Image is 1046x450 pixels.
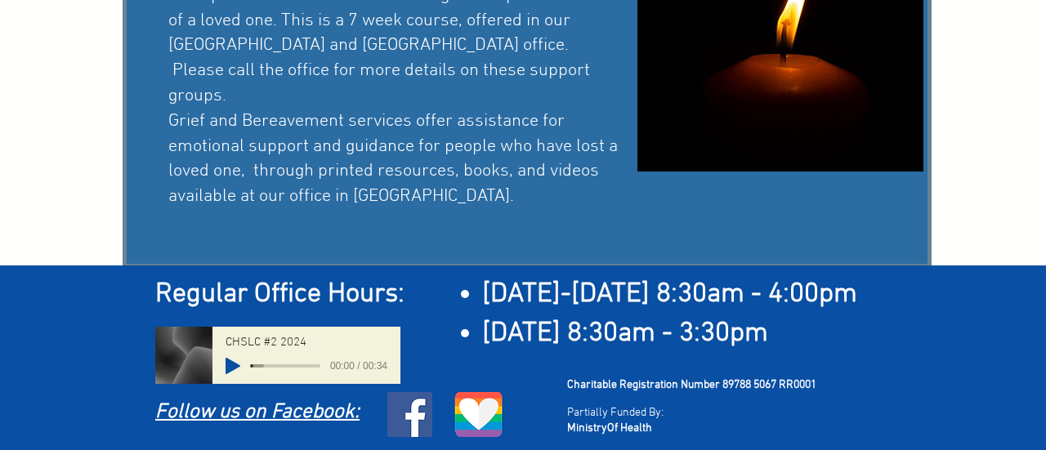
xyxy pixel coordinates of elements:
[155,275,903,314] h2: ​
[482,317,768,350] span: [DATE] 8:30am - 3:30pm
[567,378,816,392] span: Charitable Registration Number 89788 5067 RR0001
[567,421,607,435] span: Ministry
[226,336,306,349] span: CHSLC #2 2024
[482,278,857,311] span: [DATE]-[DATE] 8:30am - 4:00pm
[454,392,504,437] img: LGBTQ logo.png
[387,392,432,437] ul: Social Bar
[155,278,405,311] span: Regular Office Hours:
[226,358,240,374] button: Play
[155,400,360,425] a: Follow us on Facebook:
[387,392,432,437] img: Facebook
[320,358,387,374] span: 00:00 / 00:34
[607,421,652,435] span: Of Health
[567,406,664,420] span: Partially Funded By:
